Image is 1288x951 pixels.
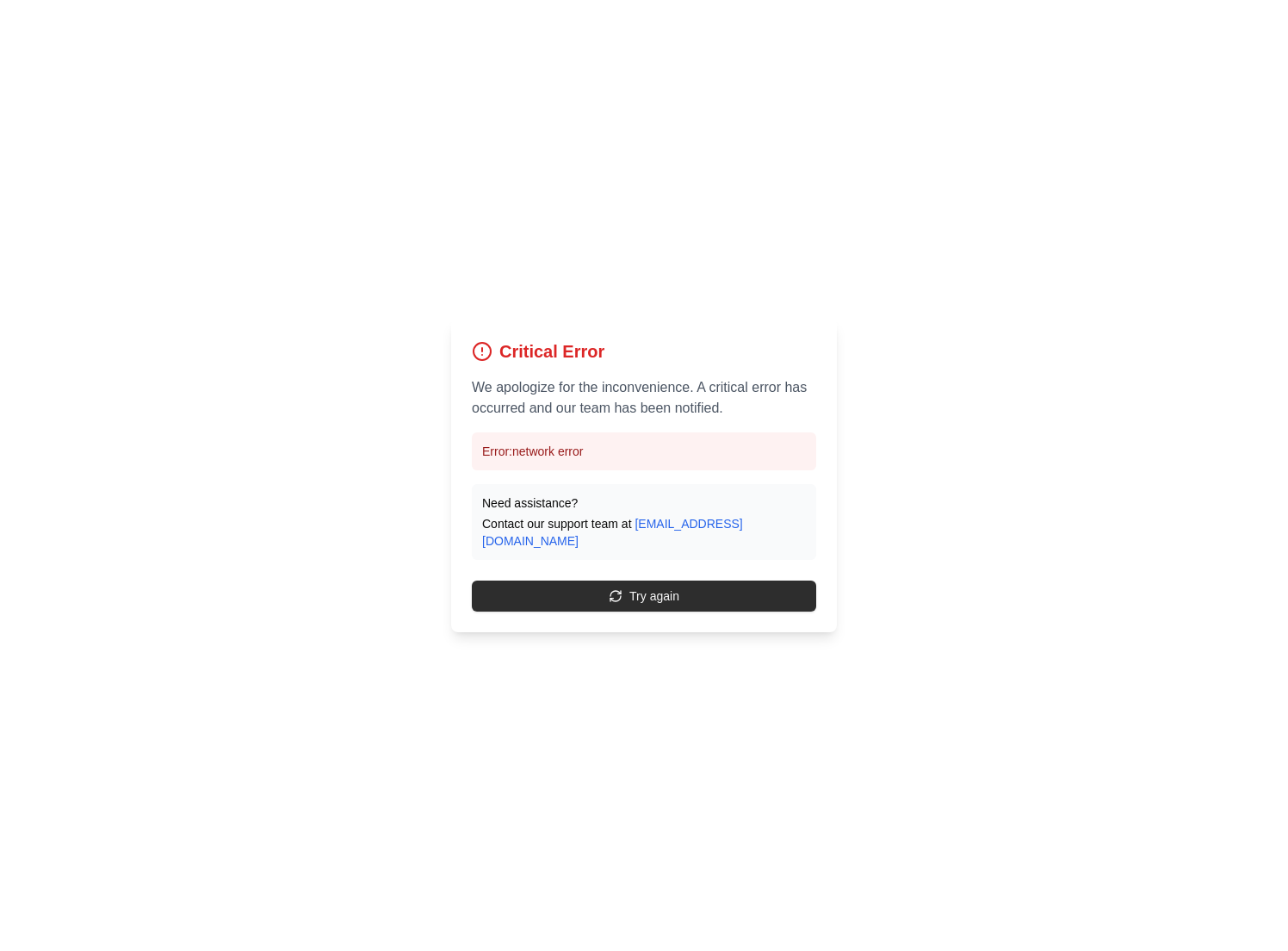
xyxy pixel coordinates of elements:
[472,581,816,612] button: Try again
[482,515,806,550] p: Contact our support team at
[482,494,806,512] p: Need assistance?
[499,339,604,364] h1: Critical Error
[472,377,816,419] p: We apologize for the inconvenience. A critical error has occurred and our team has been notified.
[482,443,806,460] p: Error: network error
